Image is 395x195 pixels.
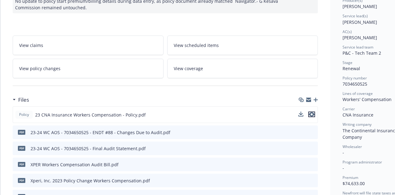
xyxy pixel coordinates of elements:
span: [PERSON_NAME] [343,3,377,9]
span: View claims [19,42,43,49]
button: download file [300,177,305,184]
span: pdf [18,178,25,183]
span: - [343,165,344,171]
div: Xperi, Inc. 2023 Policy Change Workers Compensation.pdf [31,177,150,184]
span: Renewal [343,66,360,71]
button: download file [298,112,303,117]
div: Files [13,96,29,104]
button: preview file [310,161,315,168]
a: View coverage [167,59,318,78]
button: preview file [310,129,315,136]
span: 23 CNA Insurance Workers Compensation - Policy.pdf [35,112,146,118]
span: Policy [18,112,30,117]
div: 23-24 WC AOS - 7034650525 - Final Audit Statement.pdf [31,145,146,152]
button: preview file [310,177,315,184]
span: P&C - Tech Team 2 [343,50,381,56]
span: AC(s) [343,29,352,34]
span: Carrier [343,106,355,112]
a: View claims [13,36,164,55]
span: CNA Insurance [343,112,373,118]
span: pdf [18,162,25,167]
span: Wholesaler [343,144,362,149]
span: Service lead(s) [343,13,368,19]
span: pdf [18,130,25,134]
div: 23-24 WC AOS - 7034650525 - ENDT #88 - Changes Due to Audit.pdf [31,129,170,136]
button: download file [300,129,305,136]
span: [PERSON_NAME] [343,19,377,25]
div: XPER Workers Compensation Audit Bill.pdf [31,161,118,168]
button: download file [300,145,305,152]
span: Policy number [343,75,367,81]
span: Service lead team [343,45,373,50]
span: $74,633.00 [343,180,365,186]
span: View scheduled items [174,42,219,49]
span: pdf [18,146,25,150]
span: Writing company [343,122,372,127]
span: Program administrator [343,159,382,165]
span: [PERSON_NAME] [343,35,377,40]
a: View policy changes [13,59,164,78]
span: Lines of coverage [343,91,373,96]
button: preview file [308,112,315,118]
span: Stage [343,60,352,65]
h3: Files [18,96,29,104]
span: View policy changes [19,65,60,72]
a: View scheduled items [167,36,318,55]
span: View coverage [174,65,203,72]
button: download file [300,161,305,168]
span: Premium [343,175,358,180]
button: preview file [310,145,315,152]
span: 7034650525 [343,81,367,87]
span: - [343,150,344,155]
button: preview file [308,112,315,117]
button: download file [298,112,303,118]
